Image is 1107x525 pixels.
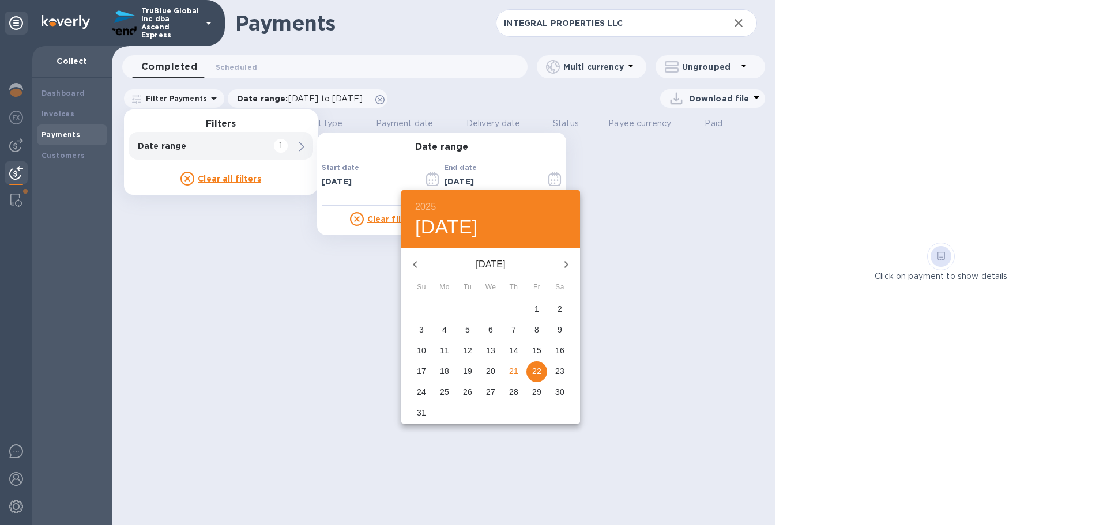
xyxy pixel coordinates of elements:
[486,345,495,356] p: 13
[440,345,449,356] p: 11
[549,282,570,293] span: Sa
[532,365,541,377] p: 22
[434,341,455,361] button: 11
[509,365,518,377] p: 21
[480,320,501,341] button: 6
[503,282,524,293] span: Th
[411,282,432,293] span: Su
[411,382,432,403] button: 24
[463,386,472,398] p: 26
[555,345,564,356] p: 16
[411,320,432,341] button: 3
[526,320,547,341] button: 8
[429,258,552,271] p: [DATE]
[417,386,426,398] p: 24
[434,382,455,403] button: 25
[558,303,562,315] p: 2
[509,386,518,398] p: 28
[411,361,432,382] button: 17
[457,382,478,403] button: 26
[549,341,570,361] button: 16
[532,386,541,398] p: 29
[503,320,524,341] button: 7
[419,324,424,335] p: 3
[415,215,478,239] button: [DATE]
[549,320,570,341] button: 9
[440,386,449,398] p: 25
[457,282,478,293] span: Tu
[555,386,564,398] p: 30
[440,365,449,377] p: 18
[526,299,547,320] button: 1
[480,361,501,382] button: 20
[463,345,472,356] p: 12
[480,282,501,293] span: We
[549,299,570,320] button: 2
[526,341,547,361] button: 15
[511,324,516,335] p: 7
[434,361,455,382] button: 18
[534,324,539,335] p: 8
[534,303,539,315] p: 1
[480,341,501,361] button: 13
[488,324,493,335] p: 6
[442,324,447,335] p: 4
[526,382,547,403] button: 29
[457,361,478,382] button: 19
[486,386,495,398] p: 27
[411,403,432,424] button: 31
[415,199,436,215] button: 2025
[463,365,472,377] p: 19
[411,341,432,361] button: 10
[486,365,495,377] p: 20
[555,365,564,377] p: 23
[417,365,426,377] p: 17
[417,345,426,356] p: 10
[434,282,455,293] span: Mo
[434,320,455,341] button: 4
[503,341,524,361] button: 14
[457,320,478,341] button: 5
[417,407,426,418] p: 31
[465,324,470,335] p: 5
[532,345,541,356] p: 15
[526,282,547,293] span: Fr
[480,382,501,403] button: 27
[503,382,524,403] button: 28
[558,324,562,335] p: 9
[549,361,570,382] button: 23
[457,341,478,361] button: 12
[509,345,518,356] p: 14
[549,382,570,403] button: 30
[526,361,547,382] button: 22
[503,361,524,382] button: 21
